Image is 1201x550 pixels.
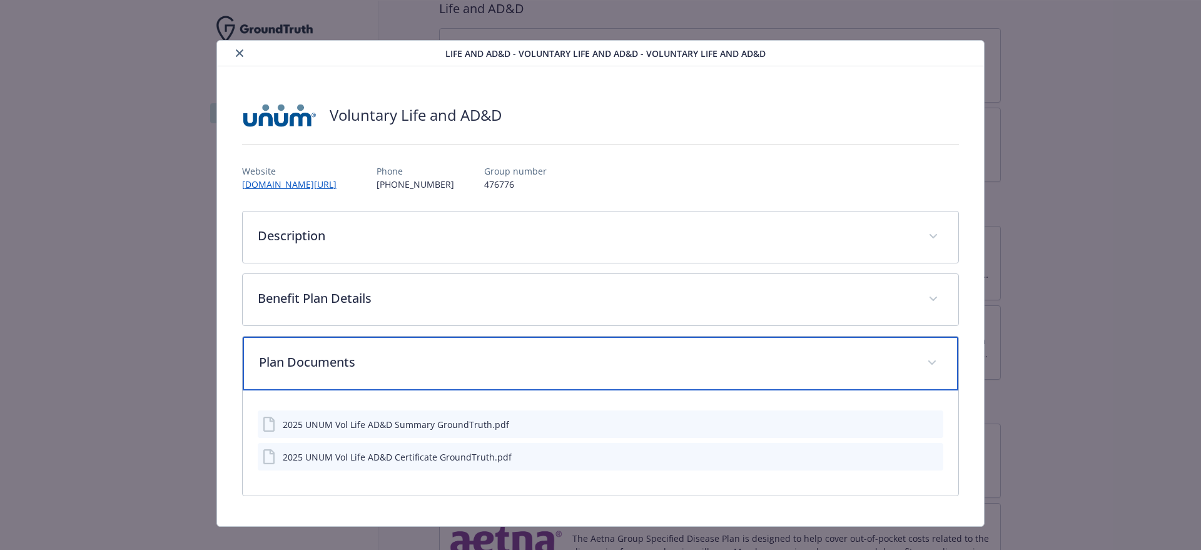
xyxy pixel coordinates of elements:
[445,47,766,60] span: Life and AD&D - Voluntary Life and AD&D - Voluntary Life and AD&D
[927,451,938,464] button: preview file
[242,96,317,134] img: UNUM
[283,418,509,431] div: 2025 UNUM Vol Life AD&D Summary GroundTruth.pdf
[120,40,1081,527] div: details for plan Life and AD&D - Voluntary Life and AD&D - Voluntary Life and AD&D
[283,451,512,464] div: 2025 UNUM Vol Life AD&D Certificate GroundTruth.pdf
[258,227,914,245] p: Description
[232,46,247,61] button: close
[484,165,547,178] p: Group number
[243,337,959,390] div: Plan Documents
[927,418,938,431] button: preview file
[259,353,913,372] p: Plan Documents
[907,451,917,464] button: download file
[907,418,917,431] button: download file
[242,165,347,178] p: Website
[243,211,959,263] div: Description
[377,178,454,191] p: [PHONE_NUMBER]
[484,178,547,191] p: 476776
[243,390,959,496] div: Plan Documents
[242,178,347,190] a: [DOMAIN_NAME][URL]
[377,165,454,178] p: Phone
[330,104,502,126] h2: Voluntary Life and AD&D
[243,274,959,325] div: Benefit Plan Details
[258,289,914,308] p: Benefit Plan Details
